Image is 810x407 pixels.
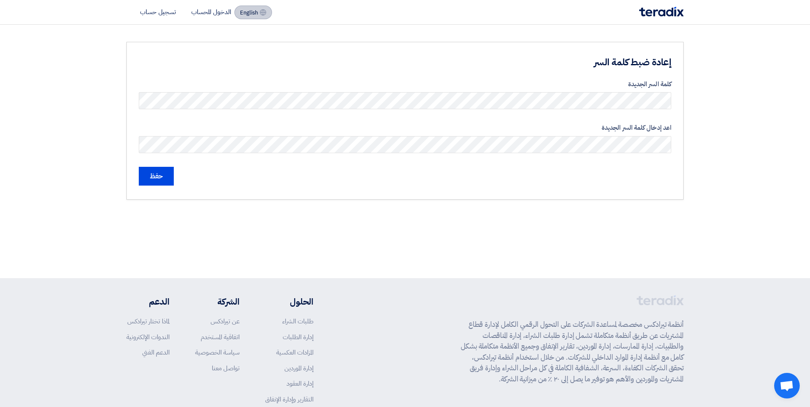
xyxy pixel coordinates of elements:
[139,167,174,186] input: حفظ
[282,317,313,326] a: طلبات الشراء
[195,295,240,308] li: الشركة
[191,7,231,17] li: الدخول للحساب
[127,317,170,326] a: لماذا تختار تيرادكس
[265,295,313,308] li: الحلول
[283,332,313,342] a: إدارة الطلبات
[126,295,170,308] li: الدعم
[276,348,313,357] a: المزادات العكسية
[774,373,800,398] a: Open chat
[287,379,313,388] a: إدارة العقود
[195,348,240,357] a: سياسة الخصوصية
[265,395,313,404] a: التقارير وإدارة الإنفاق
[126,332,170,342] a: الندوات الإلكترونية
[639,7,684,17] img: Teradix logo
[140,7,176,17] li: تسجيل حساب
[284,363,313,373] a: إدارة الموردين
[461,319,684,384] p: أنظمة تيرادكس مخصصة لمساعدة الشركات على التحول الرقمي الكامل لإدارة قطاع المشتريات عن طريق أنظمة ...
[211,317,240,326] a: عن تيرادكس
[142,348,170,357] a: الدعم الفني
[139,79,671,89] label: كلمة السر الجديدة
[139,123,671,133] label: اعد إدخال كلمة السر الجديدة
[212,363,240,373] a: تواصل معنا
[378,56,671,69] h3: إعادة ضبط كلمة السر
[240,10,258,16] span: English
[234,6,272,19] button: English
[201,332,240,342] a: اتفاقية المستخدم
